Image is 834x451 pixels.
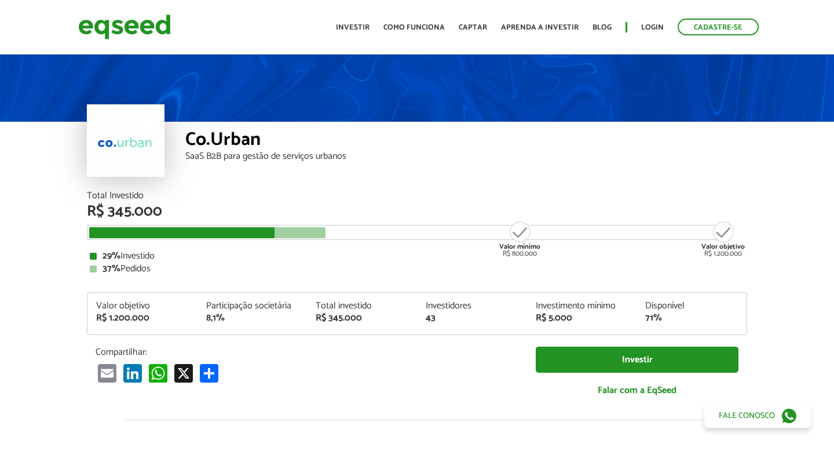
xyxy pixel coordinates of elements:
a: Investir [536,347,738,373]
p: Compartilhar: [96,347,518,358]
a: Fale conosco [704,403,811,428]
a: LinkedIn [121,363,144,383]
div: Participação societária [206,301,299,311]
a: Login [641,24,664,31]
div: Total Investido [87,191,747,201]
div: R$ 1.200.000 [701,220,745,257]
a: Falar com a EqSeed [536,379,738,402]
a: Share [197,363,221,383]
a: Blog [592,24,612,31]
a: Cadastre-se [678,19,759,35]
img: EqSeed [78,12,171,42]
div: 71% [645,314,738,323]
div: SaaS B2B para gestão de serviços urbanos [185,152,747,161]
div: 43 [426,314,518,323]
div: R$ 345.000 [87,204,747,219]
div: Disponível [645,301,738,311]
div: R$ 800.000 [498,220,542,257]
a: X [172,363,195,383]
div: Investimento mínimo [536,301,628,311]
a: Aprenda a investir [501,24,579,31]
a: WhatsApp [147,363,170,383]
div: Investidores [426,301,518,311]
strong: Valor objetivo [701,241,745,252]
strong: Valor mínimo [499,241,540,252]
div: R$ 1.200.000 [96,314,189,323]
div: 8,1% [206,314,299,323]
div: R$ 345.000 [316,314,408,323]
strong: 37% [103,261,120,277]
strong: 29% [103,248,120,264]
div: R$ 5.000 [536,314,628,323]
div: Pedidos [90,264,744,274]
div: Investido [90,252,744,261]
a: Investir [336,24,370,31]
a: Email [96,363,119,383]
div: Co.Urban [185,130,747,152]
div: Valor objetivo [96,301,189,311]
a: Como funciona [383,24,445,31]
div: Total investido [316,301,408,311]
a: Captar [459,24,487,31]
